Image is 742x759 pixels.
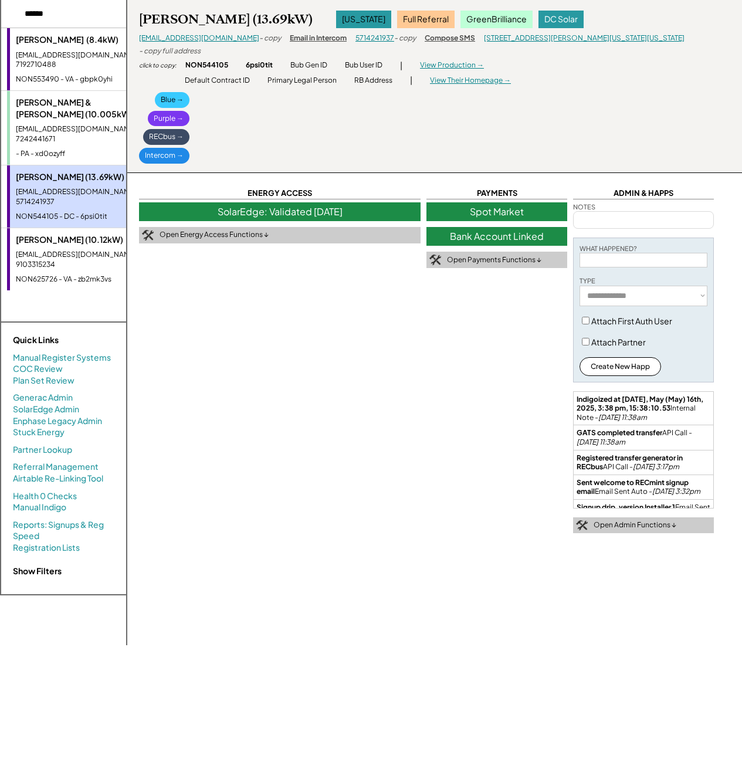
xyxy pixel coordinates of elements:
[16,74,160,84] div: NON553490 - VA - gbpk0yhi
[577,428,710,446] div: API Call -
[290,60,327,70] div: Bub Gen ID
[16,50,160,70] div: [EMAIL_ADDRESS][DOMAIN_NAME] - 7192710488
[447,255,541,265] div: Open Payments Functions ↓
[16,250,160,270] div: [EMAIL_ADDRESS][DOMAIN_NAME] - 9103315234
[259,33,281,43] div: - copy
[13,415,102,427] a: Enphase Legacy Admin
[576,520,588,531] img: tool-icon.png
[420,60,484,70] div: View Production →
[13,519,114,542] a: Reports: Signups & Reg Speed
[354,76,392,86] div: RB Address
[16,187,160,207] div: [EMAIL_ADDRESS][DOMAIN_NAME] - 5714241937
[355,33,394,42] a: 5714241937
[160,230,269,240] div: Open Energy Access Functions ↓
[143,129,189,145] div: RECbus →
[580,357,661,376] button: Create New Happ
[16,34,160,46] div: [PERSON_NAME] (8.4kW)
[16,275,160,284] div: NON625726 - VA - zb2mk3vs
[142,230,154,240] img: tool-icon.png
[246,60,273,70] div: 6psi0tit
[484,33,685,42] a: [STREET_ADDRESS][PERSON_NAME][US_STATE][US_STATE]
[139,148,189,164] div: Intercom →
[16,234,160,246] div: [PERSON_NAME] (10.12kW)
[13,444,72,456] a: Partner Lookup
[139,188,421,199] div: ENERGY ACCESS
[16,171,160,183] div: [PERSON_NAME] (13.69kW)
[13,334,130,346] div: Quick Links
[577,478,710,496] div: Email Sent Auto -
[580,276,595,285] div: TYPE
[139,202,421,221] div: SolarEdge: Validated [DATE]
[577,478,690,496] strong: Sent welcome to RECmint signup email
[155,92,189,108] div: Blue →
[139,33,259,42] a: [EMAIL_ADDRESS][DOMAIN_NAME]
[598,413,647,422] em: [DATE] 11:38am
[426,202,567,221] div: Spot Market
[430,76,511,86] div: View Their Homepage →
[573,188,714,199] div: ADMIN & HAPPS
[577,395,704,413] strong: Indigoized at [DATE], May (May) 16th, 2025, 3:38 pm, 15:38:10.53
[13,542,80,554] a: Registration Lists
[577,438,625,446] em: [DATE] 11:38am
[400,60,402,72] div: |
[573,202,595,211] div: NOTES
[13,363,63,375] a: COC Review
[148,111,189,127] div: Purple →
[591,337,646,347] label: Attach Partner
[538,11,584,28] div: DC Solar
[577,453,684,472] strong: Registered transfer generator in RECbus
[185,76,250,86] div: Default Contract ID
[460,11,533,28] div: GreenBrilliance
[16,124,160,144] div: [EMAIL_ADDRESS][DOMAIN_NAME] - 7242441671
[410,74,412,86] div: |
[13,490,77,502] a: Health 0 Checks
[290,33,347,43] div: Email in Intercom
[13,404,79,415] a: SolarEdge Admin
[394,33,416,43] div: - copy
[425,33,475,43] div: Compose SMS
[652,487,700,496] em: [DATE] 3:32pm
[633,462,679,471] em: [DATE] 3:17pm
[13,352,111,364] a: Manual Register Systems
[13,392,73,404] a: Generac Admin
[577,503,675,511] strong: Signup drip, version Installer 1
[16,212,160,222] div: NON544105 - DC - 6psi0tit
[267,76,337,86] div: Primary Legal Person
[13,461,99,473] a: Referral Management
[345,60,382,70] div: Bub User ID
[185,60,228,70] div: NON544105
[16,149,160,159] div: - PA - xd0ozyff
[139,61,177,69] div: click to copy:
[577,453,710,472] div: API Call -
[13,473,103,484] a: Airtable Re-Linking Tool
[16,97,160,120] div: [PERSON_NAME] & [PERSON_NAME] (10.005kW)
[336,11,391,28] div: [US_STATE]
[426,227,567,246] div: Bank Account Linked
[13,565,62,576] strong: Show Filters
[139,11,313,28] div: [PERSON_NAME] (13.69kW)
[577,395,710,422] div: Internal Note -
[577,428,662,437] strong: GATS completed transfer
[397,11,455,28] div: Full Referral
[594,520,676,530] div: Open Admin Functions ↓
[13,502,66,513] a: Manual Indigo
[429,255,441,265] img: tool-icon.png
[13,375,74,387] a: Plan Set Review
[13,426,65,438] a: Stuck Energy
[580,244,637,253] div: WHAT HAPPENED?
[139,46,201,56] div: - copy full address
[577,503,710,521] div: Email Sent Auto -
[591,316,672,326] label: Attach First Auth User
[426,188,567,199] div: PAYMENTS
